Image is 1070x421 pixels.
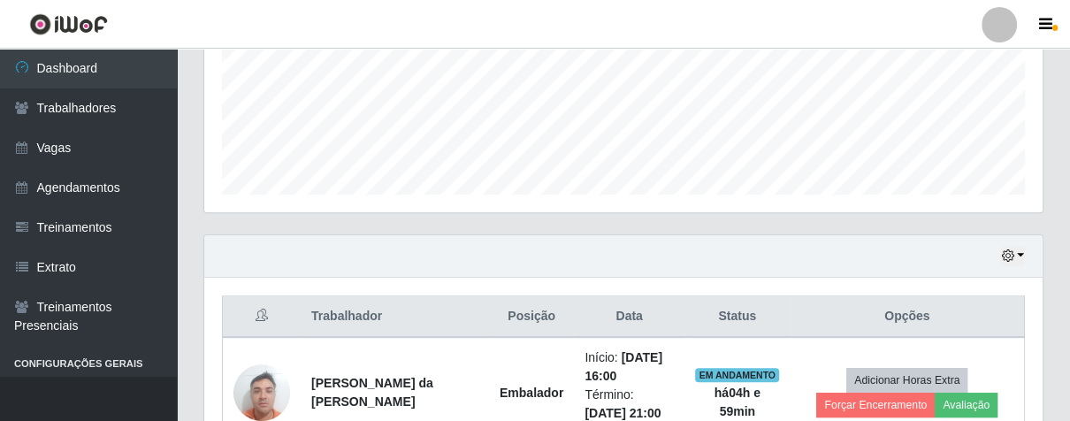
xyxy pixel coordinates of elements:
time: [DATE] 21:00 [585,406,661,420]
th: Data [574,296,684,338]
button: Avaliação [935,393,997,417]
strong: há 04 h e 59 min [715,386,760,418]
span: EM ANDAMENTO [695,368,779,382]
th: Posição [489,296,574,338]
img: CoreUI Logo [29,13,108,35]
button: Forçar Encerramento [816,393,935,417]
th: Status [684,296,791,338]
strong: Embalador [500,386,563,400]
time: [DATE] 16:00 [585,350,662,383]
strong: [PERSON_NAME] da [PERSON_NAME] [311,376,433,409]
button: Adicionar Horas Extra [846,368,967,393]
li: Início: [585,348,674,386]
th: Opções [791,296,1025,338]
th: Trabalhador [301,296,489,338]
